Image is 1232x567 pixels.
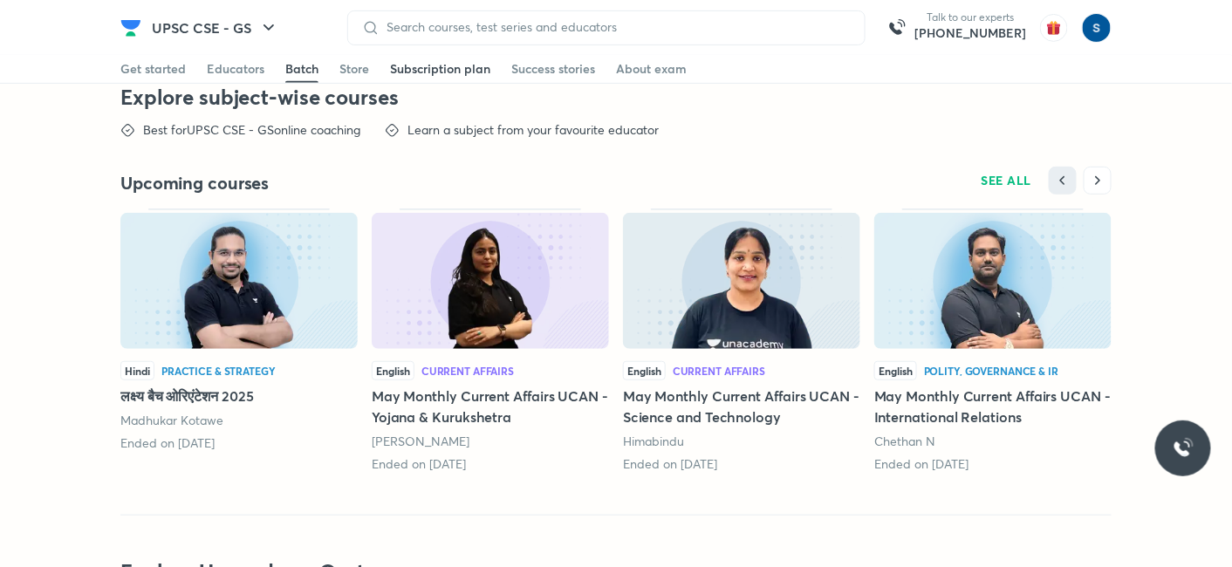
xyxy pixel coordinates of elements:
[1082,13,1112,43] img: simran kumari
[914,24,1026,42] a: [PHONE_NUMBER]
[616,55,687,83] a: About exam
[874,208,1112,473] a: May Monthly Current Affairs UCAN - International Relations
[143,121,360,139] p: Best for UPSC CSE - GS online coaching
[339,55,369,83] a: Store
[874,386,1112,427] h5: May Monthly Current Affairs UCAN - International Relations
[372,361,414,380] span: English
[372,433,609,450] div: Aastha Pilania
[339,60,369,78] div: Store
[880,10,914,45] img: call-us
[380,20,851,34] input: Search courses, test series and educators
[372,208,609,473] a: May Monthly Current Affairs UCAN - Yojana & Kurukshetra
[1173,438,1194,459] img: ttu
[914,10,1026,24] p: Talk to our experts
[120,434,358,452] div: Ended on 10th May
[372,386,609,427] h5: May Monthly Current Affairs UCAN - Yojana & Kurukshetra
[390,60,490,78] div: Subscription plan
[120,412,223,428] a: Madhukar Kotawe
[120,172,616,195] h4: Upcoming courses
[623,433,860,450] div: Himabindu
[372,455,609,473] div: Ended on 10th May
[874,433,1112,450] div: Chethan N
[141,10,290,45] button: UPSC CSE - GS
[924,365,1058,376] div: Polity, Governance & IR
[511,55,595,83] a: Success stories
[285,55,318,83] a: Batch
[407,121,659,139] p: Learn a subject from your favourite educator
[207,60,264,78] div: Educators
[120,55,186,83] a: Get started
[161,365,276,376] div: Practice & Strategy
[623,455,860,473] div: Ended on 16th May
[1040,14,1068,42] img: avatar
[120,60,186,78] div: Get started
[120,361,154,380] span: Hindi
[120,83,1112,111] h3: Explore subject-wise courses
[874,433,935,449] a: Chethan N
[120,412,358,429] div: Madhukar Kotawe
[874,455,1112,473] div: Ended on 17th May
[207,55,264,83] a: Educators
[616,60,687,78] div: About exam
[623,433,684,449] a: Himabindu
[874,361,917,380] span: English
[971,167,1043,195] button: SEE ALL
[623,386,860,427] h5: May Monthly Current Affairs UCAN - Science and Technology
[511,60,595,78] div: Success stories
[120,386,358,406] h5: लक्ष्य बैच ओरिएंटेशन 2025
[673,365,765,376] div: Current Affairs
[120,17,141,38] img: Company Logo
[285,60,318,78] div: Batch
[390,55,490,83] a: Subscription plan
[982,174,1032,187] span: SEE ALL
[120,208,358,452] a: लक्ष्य बैच ओरिएंटेशन 2025
[623,361,666,380] span: English
[623,208,860,473] a: May Monthly Current Affairs UCAN - Science and Technology
[372,433,469,449] a: [PERSON_NAME]
[421,365,514,376] div: Current Affairs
